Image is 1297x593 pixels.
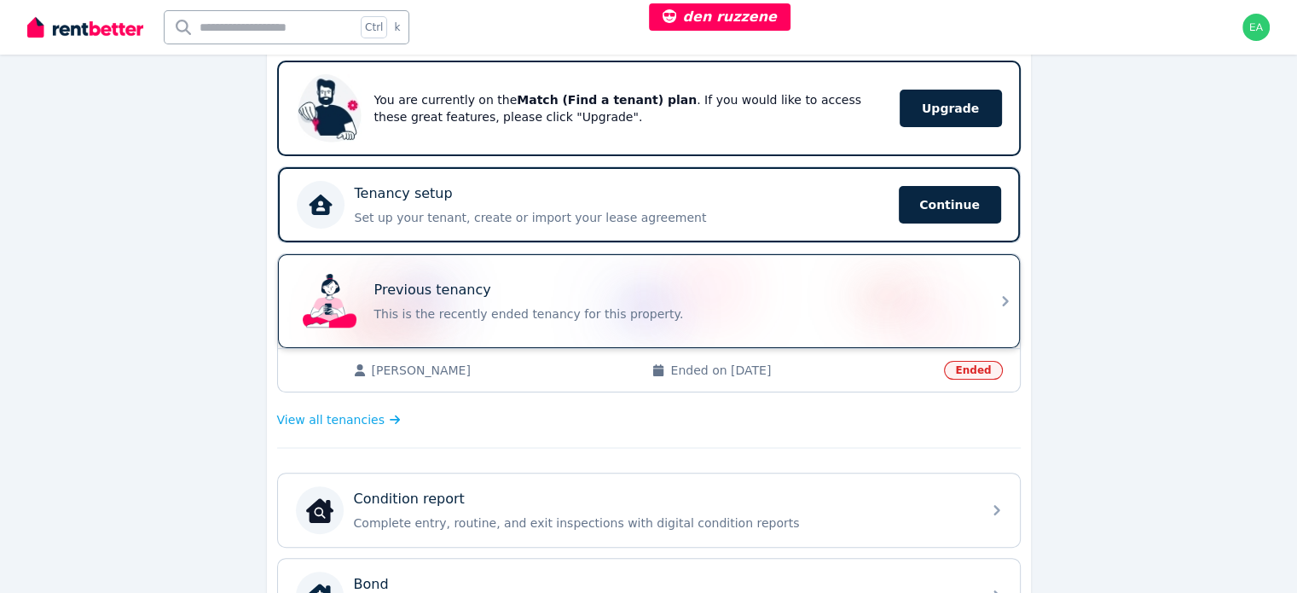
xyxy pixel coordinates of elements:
p: This is the recently ended tenancy for this property. [374,305,971,323]
span: Upgrade [900,90,1002,127]
img: Upgrade RentBetter plan [296,74,364,142]
p: Complete entry, routine, and exit inspections with digital condition reports [354,515,971,532]
img: RentBetter [27,15,143,40]
span: k [394,20,400,34]
span: Ctrl [361,16,387,38]
p: Previous tenancy [374,280,491,300]
span: [PERSON_NAME] [372,362,635,379]
span: den ruzzene [663,9,777,25]
img: Previous tenancy [303,274,357,328]
p: Condition report [354,489,465,509]
p: Set up your tenant, create or import your lease agreement [355,209,889,226]
span: Ended [944,361,1002,380]
p: You are currently on the . If you would like to access these great features, please click "Upgrade". [374,91,876,125]
img: earl@rentbetter.com.au [1242,14,1270,41]
span: Ended on [DATE] [670,362,934,379]
img: Condition report [306,497,333,524]
span: Continue [899,186,1001,224]
b: Match (Find a tenant) plan [517,93,697,107]
a: Previous tenancyPrevious tenancyThis is the recently ended tenancy for this property. [278,254,1020,348]
a: View all tenancies [277,411,401,428]
span: View all tenancies [277,411,385,428]
p: Tenancy setup [355,183,453,204]
a: Condition reportCondition reportComplete entry, routine, and exit inspections with digital condit... [278,474,1020,547]
a: Tenancy setupSet up your tenant, create or import your lease agreementContinue [278,167,1020,242]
